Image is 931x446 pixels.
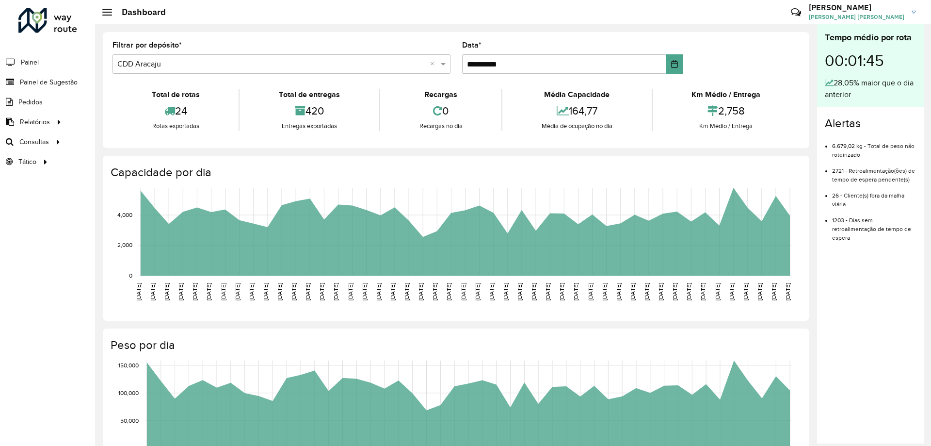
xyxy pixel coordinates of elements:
[686,283,692,300] text: [DATE]
[809,3,904,12] h3: [PERSON_NAME]
[785,283,791,300] text: [DATE]
[117,212,132,218] text: 4,000
[383,100,499,121] div: 0
[666,54,683,74] button: Choose Date
[112,39,182,51] label: Filtrar por depósito
[446,283,452,300] text: [DATE]
[389,283,396,300] text: [DATE]
[825,77,916,100] div: 28,05% maior que o dia anterior
[135,283,142,300] text: [DATE]
[629,283,636,300] text: [DATE]
[118,362,139,368] text: 150,000
[505,121,649,131] div: Média de ocupação no dia
[234,283,241,300] text: [DATE]
[615,283,622,300] text: [DATE]
[655,100,797,121] div: 2,758
[192,283,198,300] text: [DATE]
[403,283,410,300] text: [DATE]
[601,283,608,300] text: [DATE]
[832,209,916,242] li: 1203 - Dias sem retroalimentação de tempo de espera
[242,100,376,121] div: 420
[118,390,139,396] text: 100,000
[206,283,212,300] text: [DATE]
[655,121,797,131] div: Km Médio / Entrega
[242,89,376,100] div: Total de entregas
[505,100,649,121] div: 164,77
[375,283,382,300] text: [DATE]
[516,283,523,300] text: [DATE]
[290,283,297,300] text: [DATE]
[559,283,565,300] text: [DATE]
[742,283,749,300] text: [DATE]
[432,283,438,300] text: [DATE]
[18,157,36,167] span: Tático
[832,184,916,209] li: 26 - Cliente(s) fora da malha viária
[117,242,132,248] text: 2,000
[276,283,283,300] text: [DATE]
[825,31,916,44] div: Tempo médio por rota
[825,44,916,77] div: 00:01:45
[262,283,269,300] text: [DATE]
[658,283,664,300] text: [DATE]
[825,116,916,131] h4: Alertas
[149,283,156,300] text: [DATE]
[474,283,481,300] text: [DATE]
[809,13,904,21] span: [PERSON_NAME] [PERSON_NAME]
[18,97,43,107] span: Pedidos
[20,77,78,87] span: Painel de Sugestão
[305,283,311,300] text: [DATE]
[120,417,139,424] text: 50,000
[502,283,509,300] text: [DATE]
[530,283,537,300] text: [DATE]
[643,283,650,300] text: [DATE]
[19,137,49,147] span: Consultas
[488,283,495,300] text: [DATE]
[319,283,325,300] text: [DATE]
[714,283,721,300] text: [DATE]
[545,283,551,300] text: [DATE]
[129,272,132,279] text: 0
[20,117,50,127] span: Relatórios
[115,121,236,131] div: Rotas exportadas
[770,283,777,300] text: [DATE]
[573,283,579,300] text: [DATE]
[417,283,424,300] text: [DATE]
[655,89,797,100] div: Km Médio / Entrega
[786,2,806,23] a: Contato Rápido
[111,165,800,180] h4: Capacidade por dia
[832,159,916,184] li: 2721 - Retroalimentação(ões) de tempo de espera pendente(s)
[462,39,482,51] label: Data
[383,89,499,100] div: Recargas
[430,58,438,70] span: Clear all
[111,338,800,352] h4: Peso por dia
[756,283,763,300] text: [DATE]
[700,283,706,300] text: [DATE]
[163,283,170,300] text: [DATE]
[672,283,678,300] text: [DATE]
[361,283,368,300] text: [DATE]
[383,121,499,131] div: Recargas no dia
[115,100,236,121] div: 24
[242,121,376,131] div: Entregas exportadas
[112,7,166,17] h2: Dashboard
[177,283,184,300] text: [DATE]
[347,283,353,300] text: [DATE]
[115,89,236,100] div: Total de rotas
[21,57,39,67] span: Painel
[587,283,594,300] text: [DATE]
[333,283,339,300] text: [DATE]
[460,283,466,300] text: [DATE]
[248,283,255,300] text: [DATE]
[505,89,649,100] div: Média Capacidade
[832,134,916,159] li: 6.679,02 kg - Total de peso não roteirizado
[728,283,735,300] text: [DATE]
[220,283,226,300] text: [DATE]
